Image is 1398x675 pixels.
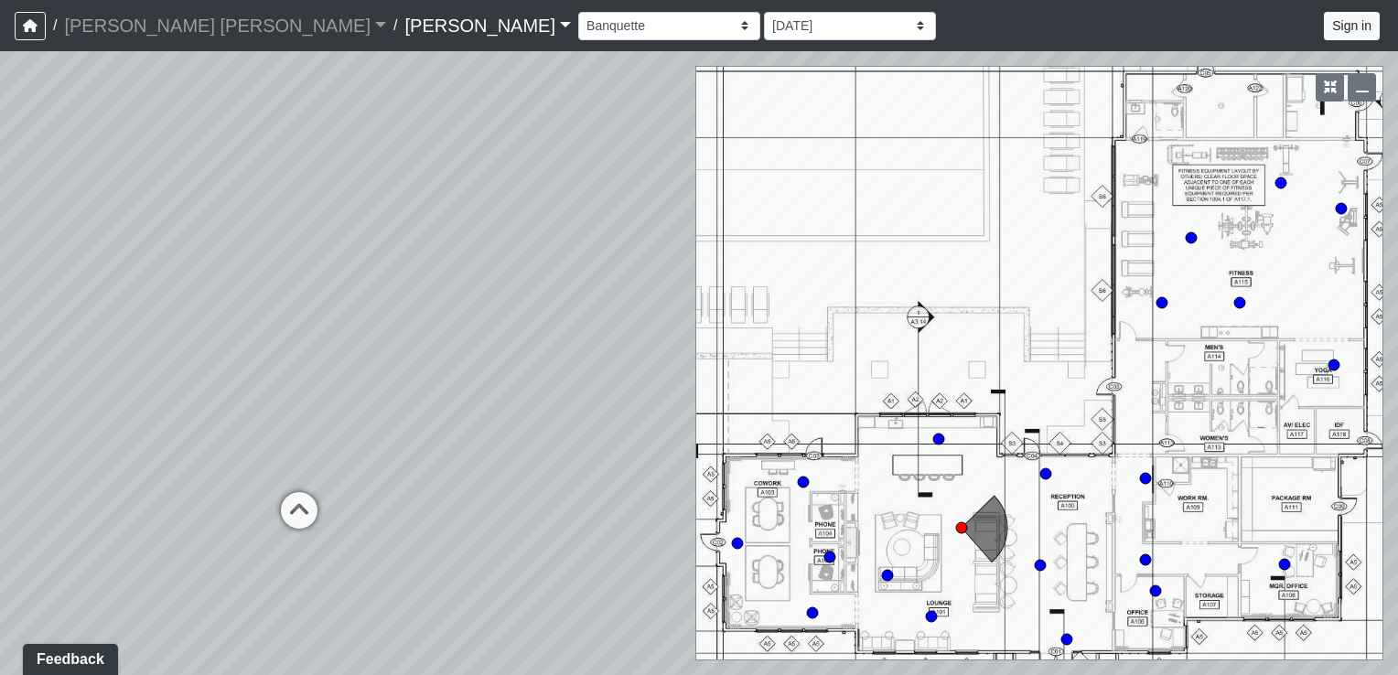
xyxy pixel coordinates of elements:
[386,7,404,44] span: /
[405,7,572,44] a: [PERSON_NAME]
[64,7,386,44] a: [PERSON_NAME] [PERSON_NAME]
[14,638,122,675] iframe: Ybug feedback widget
[46,7,64,44] span: /
[1324,12,1380,40] button: Sign in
